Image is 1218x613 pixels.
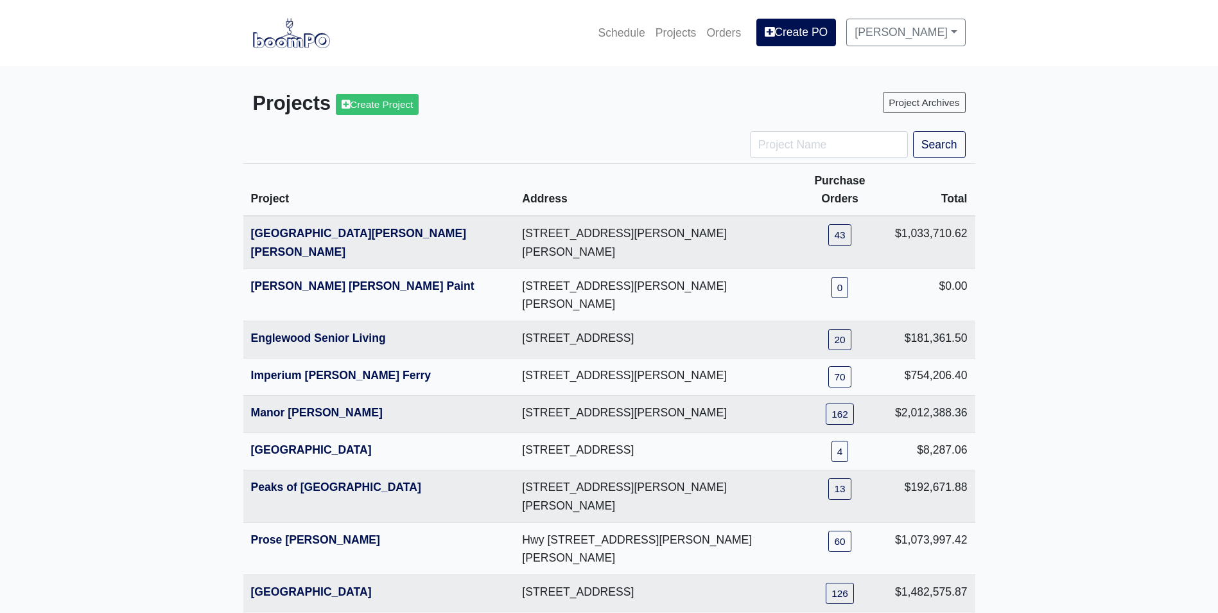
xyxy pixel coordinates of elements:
[750,131,908,158] input: Project Name
[792,164,887,217] th: Purchase Orders
[514,164,792,217] th: Address
[831,441,849,462] a: 4
[828,329,851,350] a: 20
[514,396,792,433] td: [STREET_ADDRESS][PERSON_NAME]
[846,19,965,46] a: [PERSON_NAME]
[831,277,849,298] a: 0
[336,94,419,115] a: Create Project
[887,522,975,574] td: $1,073,997.42
[243,164,515,217] th: Project
[887,575,975,612] td: $1,482,575.87
[828,478,851,499] a: 13
[650,19,702,47] a: Projects
[887,164,975,217] th: Total
[887,359,975,396] td: $754,206.40
[251,332,386,344] a: Englewood Senior Living
[913,131,966,158] button: Search
[251,280,474,292] a: [PERSON_NAME] [PERSON_NAME] Paint
[887,269,975,321] td: $0.00
[514,470,792,522] td: [STREET_ADDRESS][PERSON_NAME][PERSON_NAME]
[251,481,421,493] a: Peaks of [GEOGRAPHIC_DATA]
[514,359,792,396] td: [STREET_ADDRESS][PERSON_NAME]
[251,533,380,546] a: Prose [PERSON_NAME]
[514,269,792,321] td: [STREET_ADDRESS][PERSON_NAME][PERSON_NAME]
[251,369,431,382] a: Imperium [PERSON_NAME] Ferry
[251,406,383,419] a: Manor [PERSON_NAME]
[251,585,372,598] a: [GEOGRAPHIC_DATA]
[887,321,975,359] td: $181,361.50
[593,19,650,47] a: Schedule
[756,19,836,46] a: Create PO
[826,404,854,425] a: 162
[828,366,851,387] a: 70
[251,443,372,456] a: [GEOGRAPHIC_DATA]
[828,531,851,552] a: 60
[828,224,851,245] a: 43
[514,321,792,359] td: [STREET_ADDRESS]
[887,216,975,269] td: $1,033,710.62
[514,575,792,612] td: [STREET_ADDRESS]
[883,92,965,113] a: Project Archives
[701,19,746,47] a: Orders
[514,216,792,269] td: [STREET_ADDRESS][PERSON_NAME][PERSON_NAME]
[826,583,854,604] a: 126
[251,227,467,258] a: [GEOGRAPHIC_DATA][PERSON_NAME][PERSON_NAME]
[887,470,975,522] td: $192,671.88
[253,92,600,116] h3: Projects
[514,433,792,470] td: [STREET_ADDRESS]
[514,522,792,574] td: Hwy [STREET_ADDRESS][PERSON_NAME][PERSON_NAME]
[887,433,975,470] td: $8,287.06
[253,18,330,48] img: boomPO
[887,396,975,433] td: $2,012,388.36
